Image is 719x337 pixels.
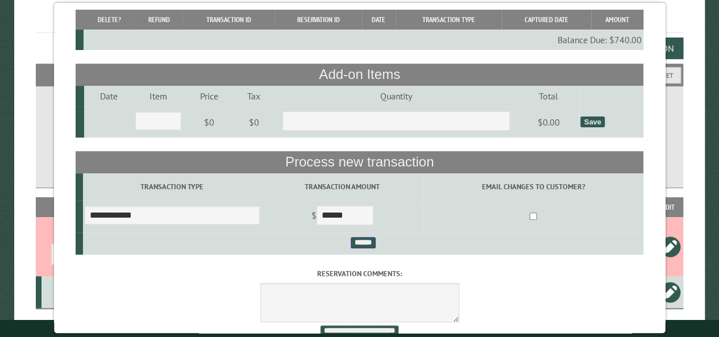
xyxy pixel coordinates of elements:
[263,181,421,192] label: Transaction Amount
[273,86,518,106] td: Quantity
[135,10,183,30] th: Refund
[580,117,604,127] div: Save
[36,2,683,33] h1: Reservations
[654,197,683,217] th: Edit
[36,64,683,85] h2: Filters
[518,86,579,106] td: Total
[275,10,362,30] th: Reservation ID
[85,181,259,192] label: Transaction Type
[134,86,183,106] td: Item
[84,86,134,106] td: Date
[184,106,235,138] td: $0
[84,30,643,50] td: Balance Due: $740.00
[591,10,643,30] th: Amount
[518,106,579,138] td: $0.00
[76,64,643,85] th: Add-on Items
[46,286,142,298] div: 39
[76,151,643,173] th: Process new transaction
[502,10,591,30] th: Captured Date
[396,10,502,30] th: Transaction Type
[362,10,396,30] th: Date
[261,201,423,232] td: $
[183,10,275,30] th: Transaction ID
[234,86,273,106] td: Tax
[41,197,144,217] th: Site
[84,10,135,30] th: Delete?
[425,181,642,192] label: Email changes to customer?
[234,106,273,138] td: $0
[184,86,235,106] td: Price
[76,268,643,279] label: Reservation comments:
